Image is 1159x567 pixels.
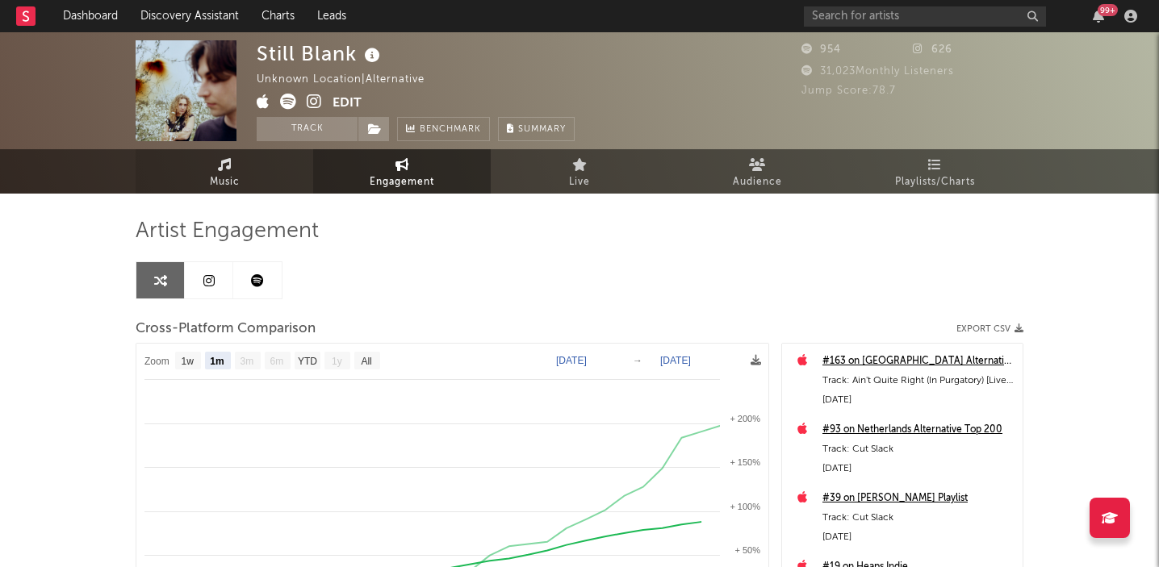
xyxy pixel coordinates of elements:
[822,508,1015,527] div: Track: Cut Slack
[822,459,1015,478] div: [DATE]
[668,149,846,194] a: Audience
[822,489,1015,508] a: #39 on [PERSON_NAME] Playlist
[333,94,362,114] button: Edit
[270,356,284,367] text: 6m
[660,355,691,366] text: [DATE]
[913,44,952,55] span: 626
[361,356,371,367] text: All
[556,355,587,366] text: [DATE]
[822,440,1015,459] div: Track: Cut Slack
[804,6,1046,27] input: Search for artists
[420,120,481,140] span: Benchmark
[633,355,642,366] text: →
[956,324,1023,334] button: Export CSV
[846,149,1023,194] a: Playlists/Charts
[735,545,761,555] text: + 50%
[822,527,1015,547] div: [DATE]
[801,66,954,77] span: 31,023 Monthly Listeners
[801,85,896,96] span: Jump Score: 78.7
[182,356,195,367] text: 1w
[210,356,224,367] text: 1m
[298,356,317,367] text: YTD
[822,371,1015,390] div: Track: Ain't Quite Right (In Purgatory) [Live Performance Video]
[1093,10,1104,23] button: 99+
[370,173,434,192] span: Engagement
[822,420,1015,440] a: #93 on Netherlands Alternative Top 200
[491,149,668,194] a: Live
[136,319,316,339] span: Cross-Platform Comparison
[822,352,1015,371] a: #163 on [GEOGRAPHIC_DATA] Alternative Top Videos
[257,70,443,90] div: Unknown Location | Alternative
[241,356,254,367] text: 3m
[144,356,169,367] text: Zoom
[569,173,590,192] span: Live
[730,457,760,467] text: + 150%
[136,149,313,194] a: Music
[730,414,760,423] text: + 200%
[498,117,575,141] button: Summary
[801,44,841,55] span: 954
[313,149,491,194] a: Engagement
[257,40,384,67] div: Still Blank
[518,125,566,134] span: Summary
[257,117,358,141] button: Track
[730,502,760,511] text: + 100%
[822,390,1015,410] div: [DATE]
[136,222,319,241] span: Artist Engagement
[895,173,975,192] span: Playlists/Charts
[332,356,342,367] text: 1y
[1098,4,1118,16] div: 99 +
[210,173,240,192] span: Music
[397,117,490,141] a: Benchmark
[733,173,782,192] span: Audience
